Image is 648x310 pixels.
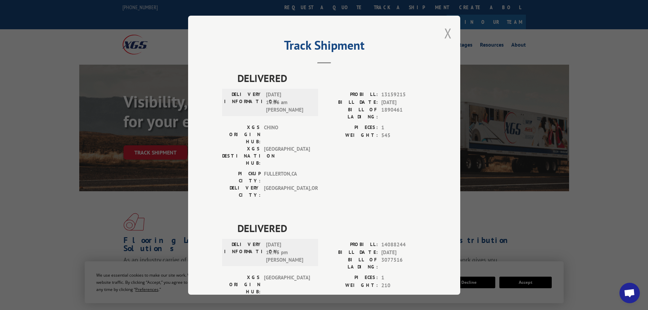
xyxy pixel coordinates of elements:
[381,256,426,271] span: 3077516
[324,248,378,256] label: BILL DATE:
[381,106,426,120] span: 1890461
[324,281,378,289] label: WEIGHT:
[266,91,312,114] span: [DATE] 10:36 am [PERSON_NAME]
[324,106,378,120] label: BILL OF LADING:
[324,256,378,271] label: BILL OF LADING:
[237,221,426,236] span: DELIVERED
[324,274,378,282] label: PIECES:
[264,145,310,167] span: [GEOGRAPHIC_DATA]
[264,274,310,295] span: [GEOGRAPHIC_DATA]
[264,124,310,145] span: CHINO
[266,241,312,264] span: [DATE] 12:45 pm [PERSON_NAME]
[222,145,261,167] label: XGS DESTINATION HUB:
[324,91,378,99] label: PROBILL:
[224,241,263,264] label: DELIVERY INFORMATION:
[222,170,261,184] label: PICKUP CITY:
[237,70,426,86] span: DELIVERED
[324,124,378,132] label: PIECES:
[222,40,426,53] h2: Track Shipment
[224,91,263,114] label: DELIVERY INFORMATION:
[324,131,378,139] label: WEIGHT:
[222,124,261,145] label: XGS ORIGIN HUB:
[381,131,426,139] span: 545
[264,170,310,184] span: FULLERTON , CA
[222,184,261,199] label: DELIVERY CITY:
[444,24,452,42] button: Close modal
[381,281,426,289] span: 210
[264,184,310,199] span: [GEOGRAPHIC_DATA] , OR
[222,274,261,295] label: XGS ORIGIN HUB:
[381,91,426,99] span: 13159215
[381,98,426,106] span: [DATE]
[324,98,378,106] label: BILL DATE:
[381,248,426,256] span: [DATE]
[381,241,426,249] span: 14088244
[381,274,426,282] span: 1
[619,283,640,303] a: Open chat
[381,124,426,132] span: 1
[324,241,378,249] label: PROBILL:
